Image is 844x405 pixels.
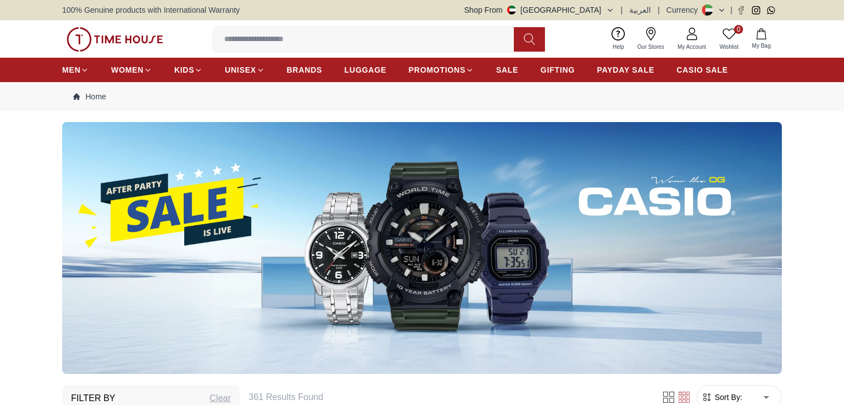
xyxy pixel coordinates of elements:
[287,60,322,80] a: BRANDS
[67,27,163,52] img: ...
[701,392,742,403] button: Sort By:
[496,60,518,80] a: SALE
[540,60,575,80] a: GIFTING
[111,64,144,75] span: WOMEN
[62,64,80,75] span: MEN
[734,25,743,34] span: 0
[597,60,654,80] a: PAYDAY SALE
[597,64,654,75] span: PAYDAY SALE
[633,43,669,51] span: Our Stores
[658,4,660,16] span: |
[71,392,115,405] h3: Filter By
[745,26,777,52] button: My Bag
[737,6,745,14] a: Facebook
[629,4,651,16] button: العربية
[111,60,152,80] a: WOMEN
[767,6,775,14] a: Whatsapp
[606,25,631,53] a: Help
[225,60,264,80] a: UNISEX
[249,391,648,404] h6: 361 Results Found
[62,122,782,374] img: ...
[62,60,89,80] a: MEN
[666,4,703,16] div: Currency
[496,64,518,75] span: SALE
[174,60,203,80] a: KIDS
[676,60,728,80] a: CASIO SALE
[608,43,629,51] span: Help
[621,4,623,16] span: |
[408,60,474,80] a: PROMOTIONS
[210,392,231,405] div: Clear
[73,91,106,102] a: Home
[464,4,614,16] button: Shop From[GEOGRAPHIC_DATA]
[673,43,711,51] span: My Account
[507,6,516,14] img: United Arab Emirates
[345,60,387,80] a: LUGGAGE
[540,64,575,75] span: GIFTING
[676,64,728,75] span: CASIO SALE
[62,82,782,111] nav: Breadcrumb
[715,43,743,51] span: Wishlist
[287,64,322,75] span: BRANDS
[712,392,742,403] span: Sort By:
[408,64,466,75] span: PROMOTIONS
[747,42,775,50] span: My Bag
[225,64,256,75] span: UNISEX
[62,4,240,16] span: 100% Genuine products with International Warranty
[345,64,387,75] span: LUGGAGE
[631,25,671,53] a: Our Stores
[713,25,745,53] a: 0Wishlist
[730,4,732,16] span: |
[752,6,760,14] a: Instagram
[174,64,194,75] span: KIDS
